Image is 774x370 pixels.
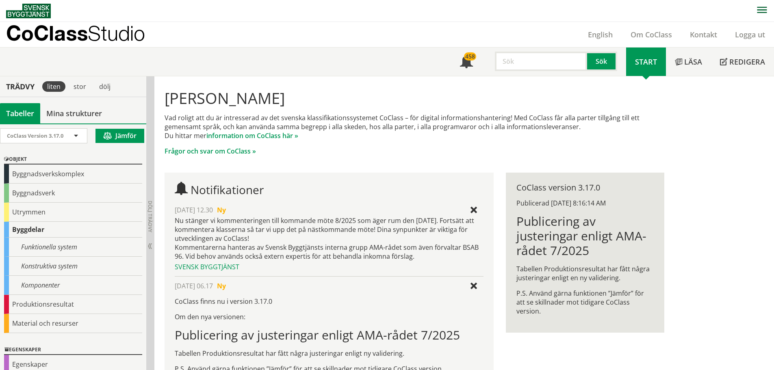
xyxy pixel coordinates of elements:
span: Studio [88,21,145,45]
div: 458 [464,52,476,61]
div: Trädvy [2,82,39,91]
a: CoClassStudio [6,22,163,47]
span: Dölj trädvy [147,201,154,232]
p: Tabellen Produktionsresultat har fått några justeringar enligt en ny validering. [516,264,653,282]
div: Komponenter [4,276,142,295]
div: Objekt [4,155,142,164]
span: Notifikationer [460,56,473,69]
h1: [PERSON_NAME] [165,89,664,107]
p: P.S. Använd gärna funktionen ”Jämför” för att se skillnader mot tidigare CoClass version. [516,289,653,316]
div: Material och resurser [4,314,142,333]
button: Jämför [95,129,144,143]
div: Funktionella system [4,238,142,257]
div: CoClass version 3.17.0 [516,183,653,192]
a: English [579,30,622,39]
p: CoClass finns nu i version 3.17.0 [175,297,483,306]
span: Ny [217,281,226,290]
a: Frågor och svar om CoClass » [165,147,256,156]
div: Byggnadsverkskomplex [4,164,142,184]
input: Sök [495,52,587,71]
p: CoClass [6,28,145,38]
a: Logga ut [726,30,774,39]
a: 458 [451,48,482,76]
p: Tabellen Produktionsresultat har fått några justeringar enligt ny validering. [175,349,483,358]
span: [DATE] 06.17 [175,281,213,290]
span: Start [635,57,657,67]
span: Läsa [684,57,702,67]
div: dölj [94,81,115,92]
div: liten [42,81,65,92]
a: Om CoClass [622,30,681,39]
span: CoClass Version 3.17.0 [7,132,63,139]
span: Redigera [729,57,765,67]
div: Produktionsresultat [4,295,142,314]
div: Byggnadsverk [4,184,142,203]
span: Ny [217,206,226,214]
span: [DATE] 12.30 [175,206,213,214]
h1: Publicering av justeringar enligt AMA-rådet 7/2025 [175,328,483,342]
div: stor [69,81,91,92]
div: Byggdelar [4,222,142,238]
h1: Publicering av justeringar enligt AMA-rådet 7/2025 [516,214,653,258]
a: Mina strukturer [40,103,108,123]
a: Start [626,48,666,76]
img: Svensk Byggtjänst [6,4,51,18]
div: Nu stänger vi kommenteringen till kommande möte 8/2025 som äger rum den [DATE]. Fortsätt att komm... [175,216,483,261]
div: Egenskaper [4,345,142,355]
a: Läsa [666,48,711,76]
p: Om den nya versionen: [175,312,483,321]
p: Vad roligt att du är intresserad av det svenska klassifikationssystemet CoClass – för digital inf... [165,113,664,140]
a: Redigera [711,48,774,76]
a: Kontakt [681,30,726,39]
div: Publicerad [DATE] 8:16:14 AM [516,199,653,208]
button: Sök [587,52,617,71]
span: Notifikationer [191,182,264,197]
a: information om CoClass här » [206,131,298,140]
div: Konstruktiva system [4,257,142,276]
div: Svensk Byggtjänst [175,262,483,271]
div: Utrymmen [4,203,142,222]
